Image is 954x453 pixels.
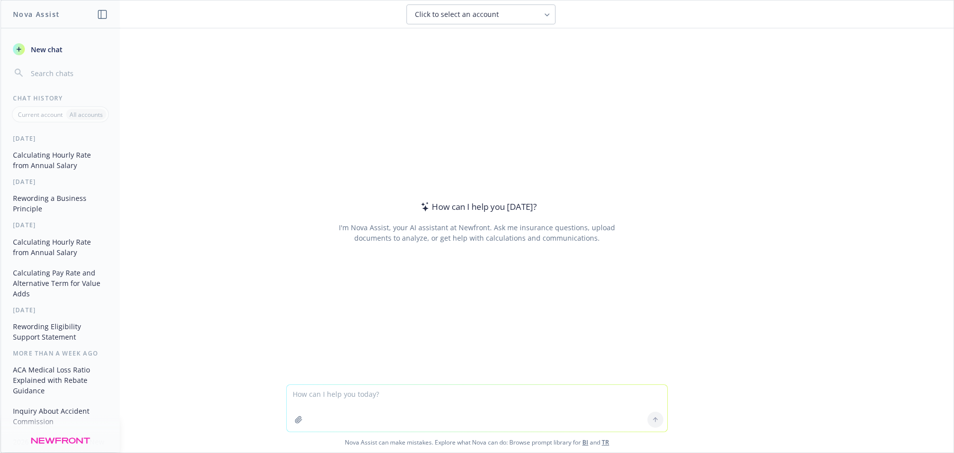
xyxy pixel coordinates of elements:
[18,110,63,119] p: Current account
[337,222,617,243] div: I'm Nova Assist, your AI assistant at Newfront. Ask me insurance questions, upload documents to a...
[70,110,103,119] p: All accounts
[1,134,120,143] div: [DATE]
[9,147,112,174] button: Calculating Hourly Rate from Annual Salary
[1,306,120,314] div: [DATE]
[582,438,588,447] a: BI
[418,200,537,213] div: How can I help you [DATE]?
[9,190,112,217] button: Rewording a Business Principle
[415,9,499,19] span: Click to select an account
[1,349,120,358] div: More than a week ago
[9,403,112,430] button: Inquiry About Accident Commission
[4,432,950,453] span: Nova Assist can make mistakes. Explore what Nova can do: Browse prompt library for and
[29,44,63,55] span: New chat
[602,438,609,447] a: TR
[1,94,120,102] div: Chat History
[9,40,112,58] button: New chat
[13,9,60,19] h1: Nova Assist
[9,234,112,261] button: Calculating Hourly Rate from Annual Salary
[29,66,108,80] input: Search chats
[9,318,112,345] button: Rewording Eligibility Support Statement
[9,265,112,302] button: Calculating Pay Rate and Alternative Term for Value Adds
[1,178,120,186] div: [DATE]
[1,221,120,229] div: [DATE]
[406,4,556,24] button: Click to select an account
[9,362,112,399] button: ACA Medical Loss Ratio Explained with Rebate Guidance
